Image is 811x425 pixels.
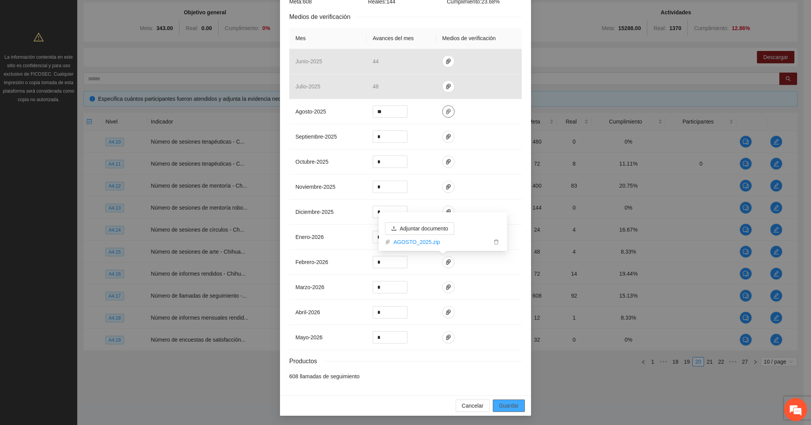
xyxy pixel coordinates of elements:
[443,284,454,290] span: paper-clip
[443,334,454,340] span: paper-clip
[295,234,324,240] span: enero - 2026
[443,184,454,190] span: paper-clip
[442,130,455,143] button: paper-clip
[443,309,454,315] span: paper-clip
[443,58,454,64] span: paper-clip
[289,28,366,49] th: Mes
[456,400,490,412] button: Cancelar
[443,209,454,215] span: paper-clip
[295,83,321,90] span: julio - 2025
[295,58,322,64] span: junio - 2025
[385,239,390,245] span: paper-clip
[289,372,522,381] li: 608 llamadas de seguimiento
[40,39,130,49] div: Chatee con nosotros ahora
[442,105,455,118] button: paper-clip
[492,238,501,246] button: delete
[295,259,328,265] span: febrero - 2026
[443,159,454,165] span: paper-clip
[295,159,329,165] span: octubre - 2025
[289,356,323,366] span: Productos
[442,206,455,218] button: paper-clip
[4,211,147,238] textarea: Escriba su mensaje y pulse “Intro”
[127,4,145,22] div: Minimizar ventana de chat en vivo
[442,281,455,293] button: paper-clip
[373,58,379,64] span: 44
[493,400,525,412] button: Guardar
[492,239,501,245] span: delete
[385,222,454,235] button: uploadAdjuntar documento
[390,238,492,246] a: AGOSTO_2025.zip
[45,103,107,181] span: Estamos en línea.
[462,401,484,410] span: Cancelar
[295,309,320,315] span: abril - 2026
[442,80,455,93] button: paper-clip
[442,256,455,268] button: paper-clip
[295,284,324,290] span: marzo - 2026
[443,259,454,265] span: paper-clip
[295,108,326,115] span: agosto - 2025
[295,334,322,340] span: mayo - 2026
[289,12,356,22] span: Medios de verificación
[443,134,454,140] span: paper-clip
[295,134,337,140] span: septiembre - 2025
[400,224,448,233] span: Adjuntar documento
[443,83,454,90] span: paper-clip
[295,184,336,190] span: noviembre - 2025
[442,156,455,168] button: paper-clip
[499,401,519,410] span: Guardar
[442,181,455,193] button: paper-clip
[366,28,436,49] th: Avances del mes
[443,108,454,115] span: paper-clip
[442,55,455,68] button: paper-clip
[385,225,454,232] span: uploadAdjuntar documento
[391,226,397,232] span: upload
[442,306,455,318] button: paper-clip
[442,331,455,344] button: paper-clip
[373,83,379,90] span: 48
[436,28,522,49] th: Medios de verificación
[295,209,334,215] span: diciembre - 2025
